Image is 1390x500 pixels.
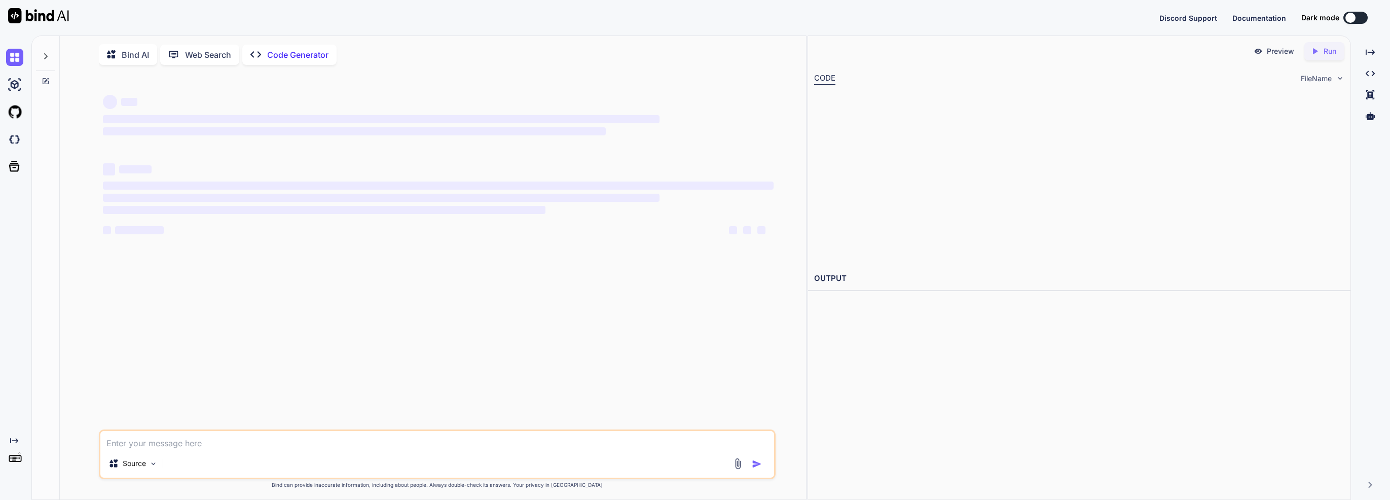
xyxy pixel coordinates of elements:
img: chat [6,49,23,66]
img: Pick Models [149,459,158,468]
span: ‌ [103,206,545,214]
span: ‌ [103,127,606,135]
img: preview [1254,47,1263,56]
span: Discord Support [1159,14,1217,22]
span: ‌ [119,165,152,173]
img: chevron down [1336,74,1344,83]
span: ‌ [103,226,111,234]
div: CODE [814,73,835,85]
img: icon [752,459,762,469]
p: Bind AI [122,49,149,61]
span: ‌ [115,226,164,234]
span: ‌ [103,182,774,190]
span: Documentation [1232,14,1286,22]
span: ‌ [729,226,737,234]
h2: OUTPUT [808,267,1350,291]
img: darkCloudIdeIcon [6,131,23,148]
p: Web Search [185,49,231,61]
span: ‌ [103,115,660,123]
p: Source [123,458,146,469]
p: Bind can provide inaccurate information, including about people. Always double-check its answers.... [99,481,776,489]
span: ‌ [103,194,660,202]
button: Discord Support [1159,13,1217,23]
p: Code Generator [267,49,328,61]
span: ‌ [743,226,751,234]
span: Dark mode [1301,13,1339,23]
span: FileName [1301,74,1332,84]
span: ‌ [757,226,765,234]
p: Run [1324,46,1336,56]
button: Documentation [1232,13,1286,23]
p: Preview [1267,46,1294,56]
span: ‌ [103,163,115,175]
span: ‌ [103,95,117,109]
img: ai-studio [6,76,23,93]
span: ‌ [121,98,137,106]
img: Bind AI [8,8,69,23]
img: attachment [732,458,744,470]
img: githubLight [6,103,23,121]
